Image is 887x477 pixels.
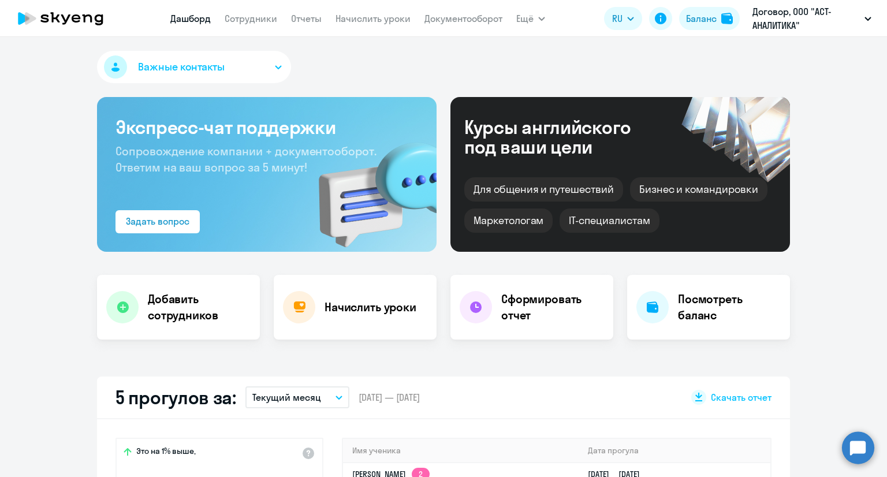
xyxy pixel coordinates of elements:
[579,439,770,463] th: Дата прогула
[612,12,623,25] span: RU
[115,115,418,139] h3: Экспресс-чат поддержки
[516,7,545,30] button: Ещё
[126,214,189,228] div: Задать вопрос
[170,13,211,24] a: Дашборд
[678,291,781,323] h4: Посмотреть баланс
[464,117,662,156] div: Курсы английского под ваши цели
[560,208,659,233] div: IT-специалистам
[136,446,196,460] span: Это на 1% выше,
[138,59,225,74] span: Важные контакты
[225,13,277,24] a: Сотрудники
[252,390,321,404] p: Текущий месяц
[115,144,377,174] span: Сопровождение компании + документооборот. Ответим на ваш вопрос за 5 минут!
[501,291,604,323] h4: Сформировать отчет
[148,291,251,323] h4: Добавить сотрудников
[424,13,502,24] a: Документооборот
[115,386,236,409] h2: 5 прогулов за:
[464,208,553,233] div: Маркетологам
[325,299,416,315] h4: Начислить уроки
[359,391,420,404] span: [DATE] — [DATE]
[245,386,349,408] button: Текущий месяц
[630,177,767,202] div: Бизнес и командировки
[686,12,717,25] div: Баланс
[679,7,740,30] button: Балансbalance
[711,391,772,404] span: Скачать отчет
[302,122,437,252] img: bg-img
[336,13,411,24] a: Начислить уроки
[464,177,623,202] div: Для общения и путешествий
[97,51,291,83] button: Важные контакты
[752,5,860,32] p: Договор, ООО "АСТ-АНАЛИТИКА"
[343,439,579,463] th: Имя ученика
[604,7,642,30] button: RU
[516,12,534,25] span: Ещё
[721,13,733,24] img: balance
[115,210,200,233] button: Задать вопрос
[747,5,877,32] button: Договор, ООО "АСТ-АНАЛИТИКА"
[291,13,322,24] a: Отчеты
